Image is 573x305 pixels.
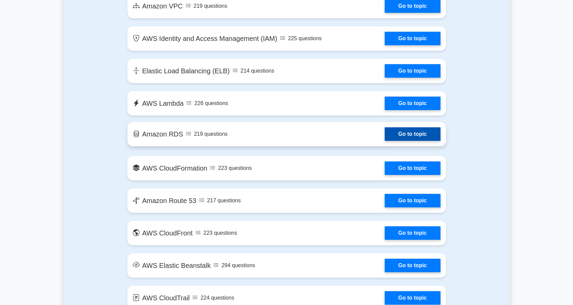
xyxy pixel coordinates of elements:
[385,127,440,141] a: Go to topic
[385,64,440,78] a: Go to topic
[385,97,440,110] a: Go to topic
[385,32,440,45] a: Go to topic
[385,194,440,207] a: Go to topic
[385,259,440,272] a: Go to topic
[385,226,440,240] a: Go to topic
[385,291,440,305] a: Go to topic
[385,161,440,175] a: Go to topic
